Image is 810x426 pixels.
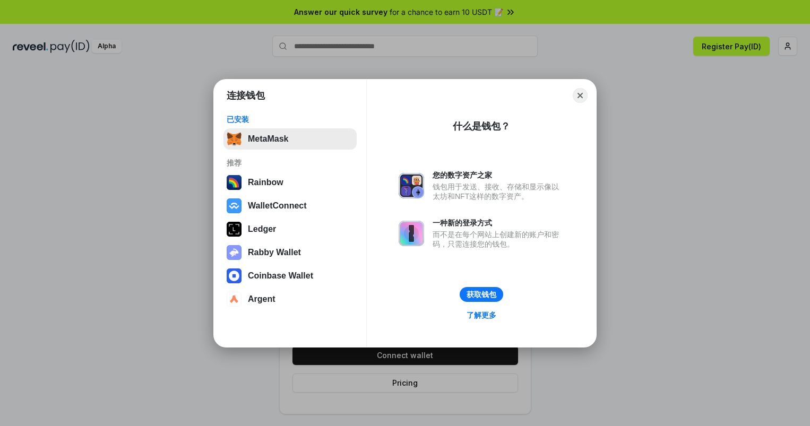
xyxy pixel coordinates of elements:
button: Argent [223,289,357,310]
button: Rabby Wallet [223,242,357,263]
img: svg+xml,%3Csvg%20width%3D%2228%22%20height%3D%2228%22%20viewBox%3D%220%200%2028%2028%22%20fill%3D... [227,292,242,307]
div: 了解更多 [467,310,496,320]
img: svg+xml,%3Csvg%20width%3D%2228%22%20height%3D%2228%22%20viewBox%3D%220%200%2028%2028%22%20fill%3D... [227,268,242,283]
div: Ledger [248,224,276,234]
div: 什么是钱包？ [453,120,510,133]
div: 钱包用于发送、接收、存储和显示像以太坊和NFT这样的数字资产。 [433,182,564,201]
button: WalletConnect [223,195,357,216]
div: 已安装 [227,115,354,124]
div: Coinbase Wallet [248,271,313,281]
img: svg+xml,%3Csvg%20xmlns%3D%22http%3A%2F%2Fwww.w3.org%2F2000%2Fsvg%22%20fill%3D%22none%22%20viewBox... [227,245,242,260]
h1: 连接钱包 [227,89,265,102]
img: svg+xml,%3Csvg%20xmlns%3D%22http%3A%2F%2Fwww.w3.org%2F2000%2Fsvg%22%20width%3D%2228%22%20height%3... [227,222,242,237]
div: 获取钱包 [467,290,496,299]
div: 而不是在每个网站上创建新的账户和密码，只需连接您的钱包。 [433,230,564,249]
div: 您的数字资产之家 [433,170,564,180]
a: 了解更多 [460,308,503,322]
img: svg+xml,%3Csvg%20fill%3D%22none%22%20height%3D%2233%22%20viewBox%3D%220%200%2035%2033%22%20width%... [227,132,242,146]
div: Rainbow [248,178,283,187]
img: svg+xml,%3Csvg%20xmlns%3D%22http%3A%2F%2Fwww.w3.org%2F2000%2Fsvg%22%20fill%3D%22none%22%20viewBox... [399,173,424,198]
img: svg+xml,%3Csvg%20width%3D%22120%22%20height%3D%22120%22%20viewBox%3D%220%200%20120%20120%22%20fil... [227,175,242,190]
button: MetaMask [223,128,357,150]
img: svg+xml,%3Csvg%20xmlns%3D%22http%3A%2F%2Fwww.w3.org%2F2000%2Fsvg%22%20fill%3D%22none%22%20viewBox... [399,221,424,246]
button: Ledger [223,219,357,240]
button: 获取钱包 [460,287,503,302]
button: Close [573,88,588,103]
div: Rabby Wallet [248,248,301,257]
img: svg+xml,%3Csvg%20width%3D%2228%22%20height%3D%2228%22%20viewBox%3D%220%200%2028%2028%22%20fill%3D... [227,198,242,213]
div: WalletConnect [248,201,307,211]
div: 一种新的登录方式 [433,218,564,228]
button: Rainbow [223,172,357,193]
div: MetaMask [248,134,288,144]
button: Coinbase Wallet [223,265,357,286]
div: Argent [248,294,275,304]
div: 推荐 [227,158,354,168]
